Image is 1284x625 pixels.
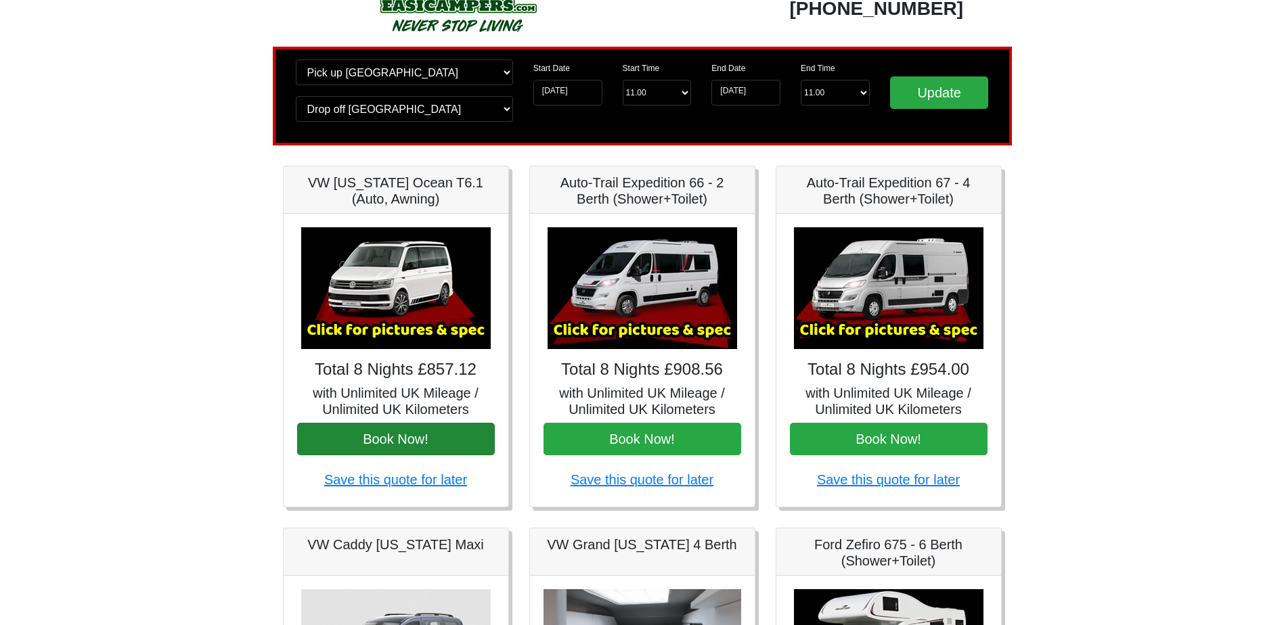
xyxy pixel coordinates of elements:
img: Auto-Trail Expedition 67 - 4 Berth (Shower+Toilet) [794,227,983,349]
label: Start Time [623,62,660,74]
h5: with Unlimited UK Mileage / Unlimited UK Kilometers [544,385,741,417]
h5: VW Caddy [US_STATE] Maxi [297,536,495,553]
img: Auto-Trail Expedition 66 - 2 Berth (Shower+Toilet) [548,227,737,349]
h5: VW [US_STATE] Ocean T6.1 (Auto, Awning) [297,175,495,207]
button: Book Now! [297,423,495,455]
h5: Auto-Trail Expedition 66 - 2 Berth (Shower+Toilet) [544,175,741,207]
h5: VW Grand [US_STATE] 4 Berth [544,536,741,553]
input: Start Date [533,80,602,106]
button: Book Now! [544,423,741,455]
h5: with Unlimited UK Mileage / Unlimited UK Kilometers [297,385,495,417]
h5: with Unlimited UK Mileage / Unlimited UK Kilometers [790,385,988,417]
h4: Total 8 Nights £954.00 [790,360,988,379]
label: Start Date [533,62,570,74]
h5: Auto-Trail Expedition 67 - 4 Berth (Shower+Toilet) [790,175,988,207]
a: Save this quote for later [817,472,960,487]
button: Book Now! [790,423,988,455]
h5: Ford Zefiro 675 - 6 Berth (Shower+Toilet) [790,536,988,569]
img: VW California Ocean T6.1 (Auto, Awning) [301,227,491,349]
label: End Time [801,62,835,74]
a: Save this quote for later [324,472,467,487]
h4: Total 8 Nights £857.12 [297,360,495,379]
a: Save this quote for later [571,472,713,487]
label: End Date [711,62,745,74]
h4: Total 8 Nights £908.56 [544,360,741,379]
input: Return Date [711,80,780,106]
input: Update [890,76,989,109]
